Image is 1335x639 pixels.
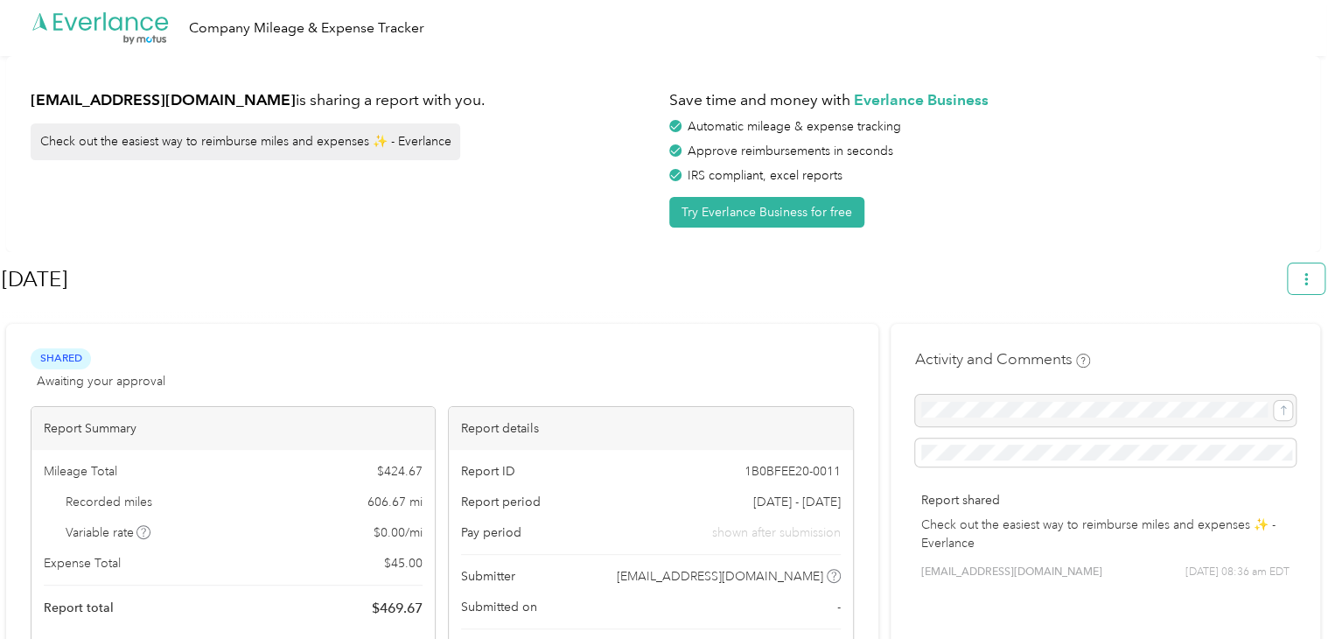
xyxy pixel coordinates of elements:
[66,523,151,542] span: Variable rate
[449,407,852,450] div: Report details
[915,348,1090,370] h4: Activity and Comments
[688,144,893,158] span: Approve reimbursements in seconds
[744,462,841,481] span: 1B0BFEE20-0011
[461,523,521,542] span: Pay period
[374,523,423,542] span: $ 0.00 / mi
[669,89,1296,111] h1: Save time and money with
[921,565,1102,580] span: [EMAIL_ADDRESS][DOMAIN_NAME]
[44,554,121,572] span: Expense Total
[461,567,515,586] span: Submitter
[921,516,1290,552] p: Check out the easiest way to reimburse miles and expenses ✨ - Everlance
[854,90,989,109] strong: Everlance Business
[688,119,901,134] span: Automatic mileage & expense tracking
[372,598,423,619] span: $ 469.67
[384,554,423,572] span: $ 45.00
[688,168,842,183] span: IRS compliant, excel reports
[31,407,435,450] div: Report Summary
[461,462,515,481] span: Report ID
[37,372,165,390] span: Awaiting your approval
[461,493,541,511] span: Report period
[31,123,460,160] div: Check out the easiest way to reimburse miles and expenses ✨ - Everlance
[44,462,117,481] span: Mileage Total
[367,493,423,511] span: 606.67 mi
[1185,565,1290,580] span: [DATE] 08:36 am EDT
[44,599,114,617] span: Report total
[31,90,296,109] strong: [EMAIL_ADDRESS][DOMAIN_NAME]
[2,258,1276,300] h1: Sep 2025
[921,491,1290,509] p: Report shared
[712,523,841,542] span: shown after submission
[31,348,91,369] span: Shared
[837,598,841,616] span: -
[461,598,537,616] span: Submitted on
[377,462,423,481] span: $ 424.67
[669,197,864,228] button: Try Everlance Business for free
[617,567,823,586] span: [EMAIL_ADDRESS][DOMAIN_NAME]
[753,493,841,511] span: [DATE] - [DATE]
[189,18,424,39] div: Company Mileage & Expense Tracker
[66,493,152,511] span: Recorded miles
[31,89,657,111] h1: is sharing a report with you.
